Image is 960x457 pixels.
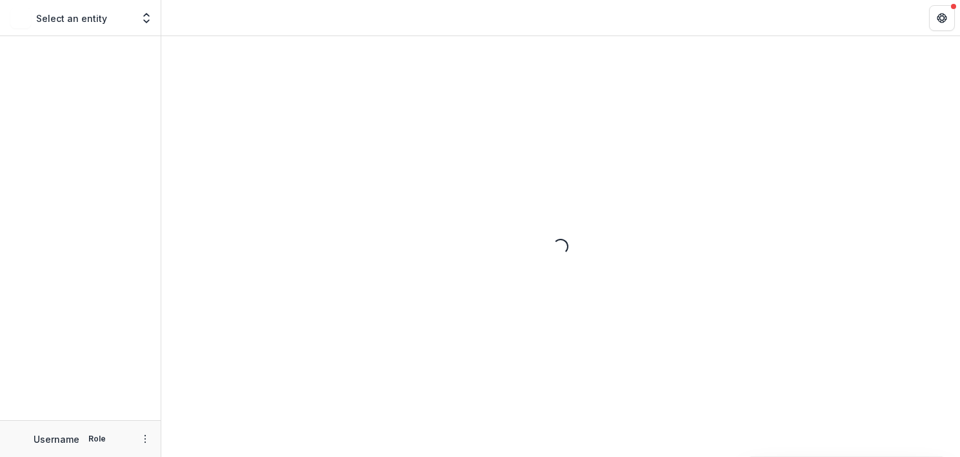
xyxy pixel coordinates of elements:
[929,5,955,31] button: Get Help
[36,12,107,25] p: Select an entity
[34,432,79,446] p: Username
[137,431,153,447] button: More
[137,5,155,31] button: Open entity switcher
[85,433,110,445] p: Role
